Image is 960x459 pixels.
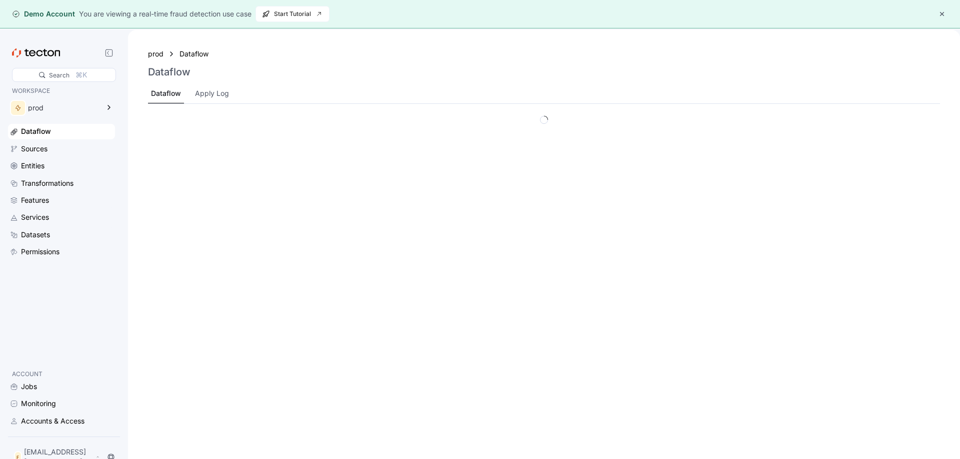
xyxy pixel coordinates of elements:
[179,48,214,59] a: Dataflow
[8,210,115,225] a: Services
[8,227,115,242] a: Datasets
[255,6,329,22] button: Start Tutorial
[8,176,115,191] a: Transformations
[148,66,190,78] h3: Dataflow
[75,69,87,80] div: ⌘K
[21,143,47,154] div: Sources
[21,195,49,206] div: Features
[148,48,163,59] a: prod
[12,369,111,379] p: ACCOUNT
[8,141,115,156] a: Sources
[151,88,181,99] div: Dataflow
[21,212,49,223] div: Services
[21,229,50,240] div: Datasets
[8,379,115,394] a: Jobs
[28,104,99,111] div: prod
[8,396,115,411] a: Monitoring
[21,381,37,392] div: Jobs
[21,416,84,427] div: Accounts & Access
[49,70,69,80] div: Search
[262,6,323,21] span: Start Tutorial
[8,244,115,259] a: Permissions
[12,86,111,96] p: WORKSPACE
[21,398,56,409] div: Monitoring
[21,178,73,189] div: Transformations
[79,8,251,19] div: You are viewing a real-time fraud detection use case
[12,68,116,82] div: Search⌘K
[8,414,115,429] a: Accounts & Access
[21,160,44,171] div: Entities
[21,126,51,137] div: Dataflow
[21,246,59,257] div: Permissions
[8,124,115,139] a: Dataflow
[12,9,75,19] div: Demo Account
[8,158,115,173] a: Entities
[8,193,115,208] a: Features
[195,88,229,99] div: Apply Log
